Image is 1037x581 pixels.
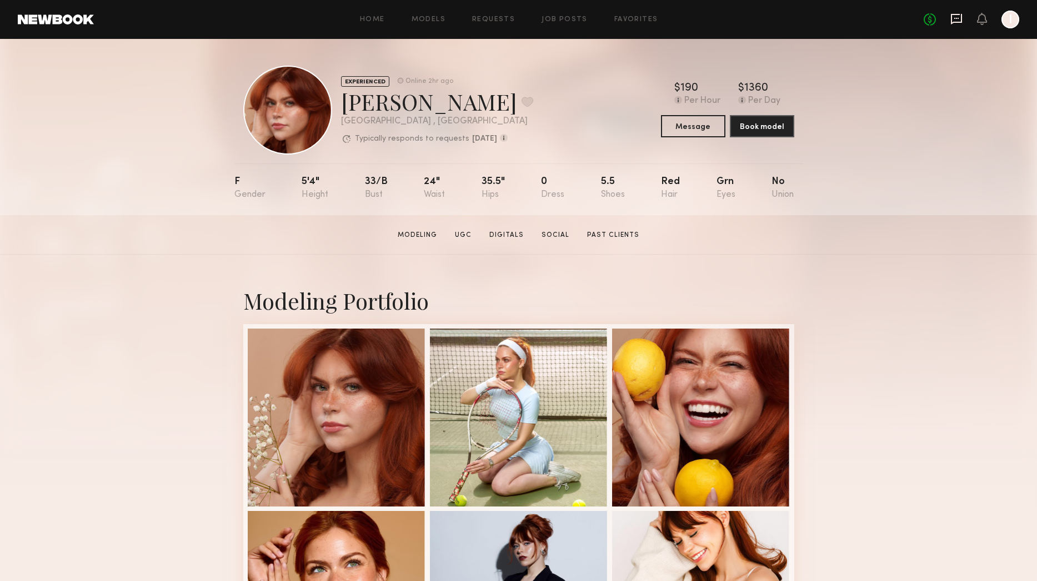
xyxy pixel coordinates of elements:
[365,177,388,200] div: 33/b
[405,78,453,85] div: Online 2hr ago
[614,16,658,23] a: Favorites
[234,177,265,200] div: F
[1001,11,1019,28] a: I
[450,230,476,240] a: UGC
[717,177,735,200] div: Grn
[738,83,744,94] div: $
[393,230,442,240] a: Modeling
[537,230,574,240] a: Social
[472,16,515,23] a: Requests
[424,177,445,200] div: 24"
[661,115,725,137] button: Message
[684,96,720,106] div: Per Hour
[302,177,328,200] div: 5'4"
[341,76,389,87] div: EXPERIENCED
[412,16,445,23] a: Models
[730,115,794,137] button: Book model
[680,83,698,94] div: 190
[744,83,768,94] div: 1360
[485,230,528,240] a: Digitals
[341,87,533,116] div: [PERSON_NAME]
[482,177,505,200] div: 35.5"
[243,286,794,315] div: Modeling Portfolio
[772,177,794,200] div: No
[541,177,564,200] div: 0
[661,177,680,200] div: Red
[601,177,625,200] div: 5.5
[674,83,680,94] div: $
[341,117,533,126] div: [GEOGRAPHIC_DATA] , [GEOGRAPHIC_DATA]
[748,96,780,106] div: Per Day
[360,16,385,23] a: Home
[583,230,644,240] a: Past Clients
[355,135,469,143] p: Typically responds to requests
[472,135,497,143] b: [DATE]
[542,16,588,23] a: Job Posts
